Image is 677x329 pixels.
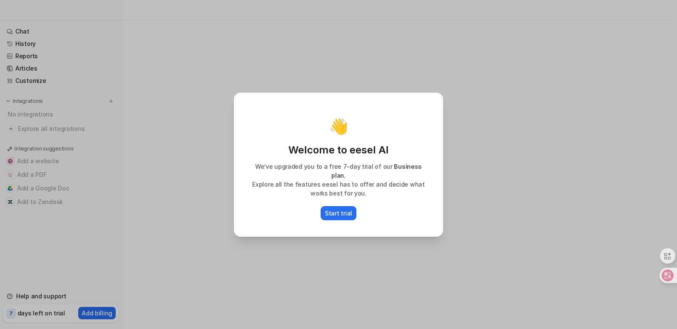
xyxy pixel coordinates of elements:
[325,209,352,218] p: Start trial
[244,180,433,198] p: Explore all the features eesel has to offer and decide what works best for you.
[321,206,356,220] button: Start trial
[329,118,348,135] p: 👋
[244,143,433,157] p: Welcome to eesel AI
[244,162,433,180] p: We’ve upgraded you to a free 7-day trial of our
